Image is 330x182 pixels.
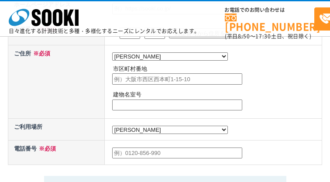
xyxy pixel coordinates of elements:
p: 市区町村番地 [113,65,320,74]
a: [PHONE_NUMBER] [225,14,314,31]
span: 17:30 [255,32,271,40]
select: /* 20250204 MOD ↑ */ /* 20241122 MOD ↑ */ [112,126,228,134]
span: ※必須 [31,50,50,57]
span: (平日 ～ 土日、祝日除く) [225,32,311,40]
input: 例）0120-856-990 [112,148,242,159]
p: 日々進化する計測技術と多種・多様化するニーズにレンタルでお応えします。 [9,28,200,34]
span: ※必須 [37,145,56,152]
input: 例）大阪市西区西本町1-15-10 [112,73,242,85]
p: 建物名室号 [113,90,320,100]
span: 8:50 [238,32,250,40]
th: ご利用場所 [8,119,105,141]
span: お電話でのお問い合わせは [225,7,314,13]
th: 電話番号 [8,140,105,165]
th: ご住所 [8,45,105,118]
